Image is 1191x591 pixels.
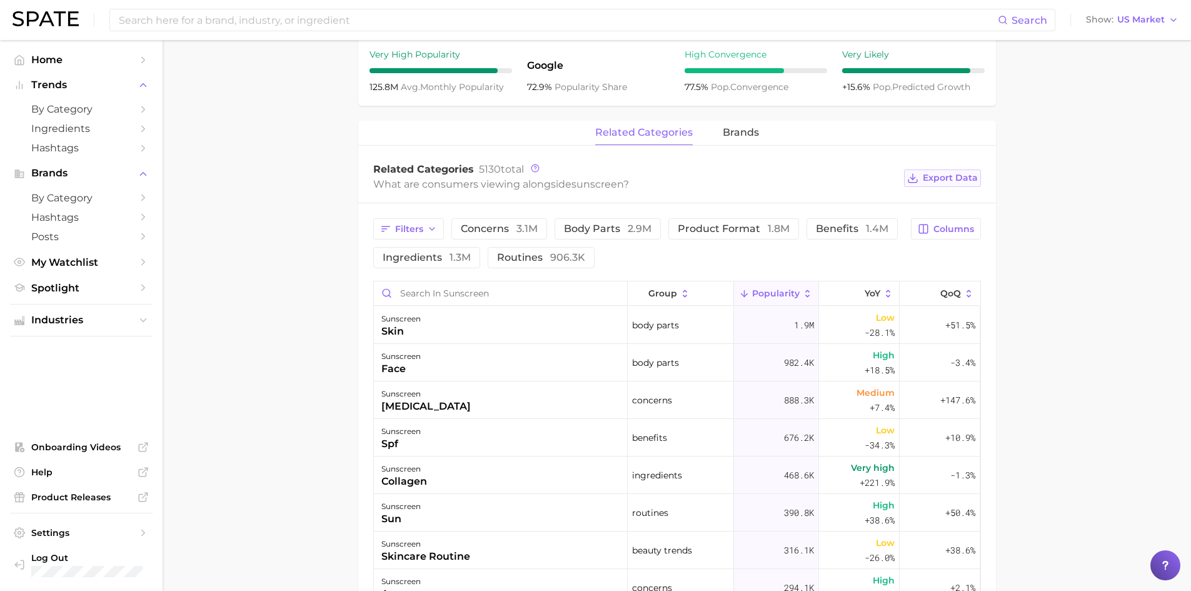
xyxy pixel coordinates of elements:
button: ShowUS Market [1083,12,1182,28]
div: sunscreen [381,537,470,552]
span: +10.9% [945,430,975,445]
span: High [873,348,895,363]
div: skincare routine [381,549,470,564]
span: High [873,573,895,588]
button: Columns [911,218,980,240]
a: Hashtags [10,208,153,227]
span: 316.1k [784,543,814,558]
span: body parts [632,318,679,333]
span: +51.5% [945,318,975,333]
a: My Watchlist [10,253,153,272]
span: Brands [31,168,131,179]
span: 1.8m [768,223,790,235]
div: sunscreen [381,424,421,439]
button: sunscreenskincare routinebeauty trends316.1kLow-26.0%+38.6% [374,532,980,569]
div: Very High Popularity [369,47,512,62]
span: US Market [1117,16,1165,23]
span: benefits [816,224,888,234]
span: convergence [711,81,788,93]
span: Low [876,423,895,438]
button: sunscreenspfbenefits676.2kLow-34.3%+10.9% [374,419,980,457]
button: Export Data [904,169,980,187]
a: Ingredients [10,119,153,138]
span: +38.6% [945,543,975,558]
span: Columns [933,224,974,235]
button: sunscreencollageningredients468.6kVery high+221.9%-1.3% [374,457,980,494]
a: by Category [10,99,153,119]
input: Search here for a brand, industry, or ingredient [118,9,998,31]
span: Product Releases [31,492,131,503]
span: -28.1% [865,325,895,340]
span: 77.5% [685,81,711,93]
span: routines [497,253,585,263]
span: +50.4% [945,505,975,520]
span: Filters [395,224,423,235]
span: routines [632,505,668,520]
div: sunscreen [381,311,421,326]
span: +38.6% [865,513,895,528]
button: Popularity [734,281,819,306]
span: +147.6% [940,393,975,408]
input: Search in sunscreen [374,281,627,305]
span: sunscreen [571,178,623,190]
div: High Convergence [685,47,827,62]
div: sunscreen [381,386,471,402]
span: +18.5% [865,363,895,378]
span: 1.9m [794,318,814,333]
span: 5130 [479,163,501,175]
span: group [648,288,677,298]
span: 1.4m [866,223,888,235]
div: collagen [381,474,427,489]
span: +7.4% [870,400,895,415]
abbr: popularity index [873,81,892,93]
span: 982.4k [784,355,814,370]
span: predicted growth [873,81,970,93]
span: total [479,163,524,175]
span: Medium [857,385,895,400]
span: Search [1012,14,1047,26]
span: Onboarding Videos [31,442,131,453]
span: 125.8m [369,81,401,93]
span: Export Data [923,173,978,183]
div: 9 / 10 [842,68,985,73]
div: sunscreen [381,574,421,589]
span: ingredients [632,468,682,483]
span: Trends [31,79,131,91]
span: -26.0% [865,550,895,565]
div: sunscreen [381,462,427,477]
button: sunscreen[MEDICAL_DATA]concerns888.3kMedium+7.4%+147.6% [374,381,980,419]
span: by Category [31,103,131,115]
span: Posts [31,231,131,243]
span: 1.3m [450,251,471,263]
span: Very high [851,460,895,475]
button: Filters [373,218,444,240]
a: Onboarding Videos [10,438,153,457]
span: related categories [595,127,693,138]
span: Spotlight [31,282,131,294]
button: QoQ [900,281,980,306]
span: High [873,498,895,513]
span: Related Categories [373,163,474,175]
span: Log Out [31,552,143,563]
a: Home [10,50,153,69]
a: Product Releases [10,488,153,507]
a: Help [10,463,153,482]
span: -1.3% [950,468,975,483]
button: sunscreenfacebody parts982.4kHigh+18.5%-3.4% [374,344,980,381]
div: 9 / 10 [369,68,512,73]
div: face [381,361,421,376]
span: 72.9% [527,81,555,93]
span: -3.4% [950,355,975,370]
span: +221.9% [860,475,895,490]
span: Ingredients [31,123,131,134]
span: 888.3k [784,393,814,408]
div: spf [381,437,421,452]
abbr: popularity index [711,81,730,93]
span: benefits [632,430,667,445]
span: Popularity [752,288,800,298]
span: Settings [31,527,131,538]
span: My Watchlist [31,256,131,268]
span: 468.6k [784,468,814,483]
a: Posts [10,227,153,246]
span: 3.1m [516,223,538,235]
